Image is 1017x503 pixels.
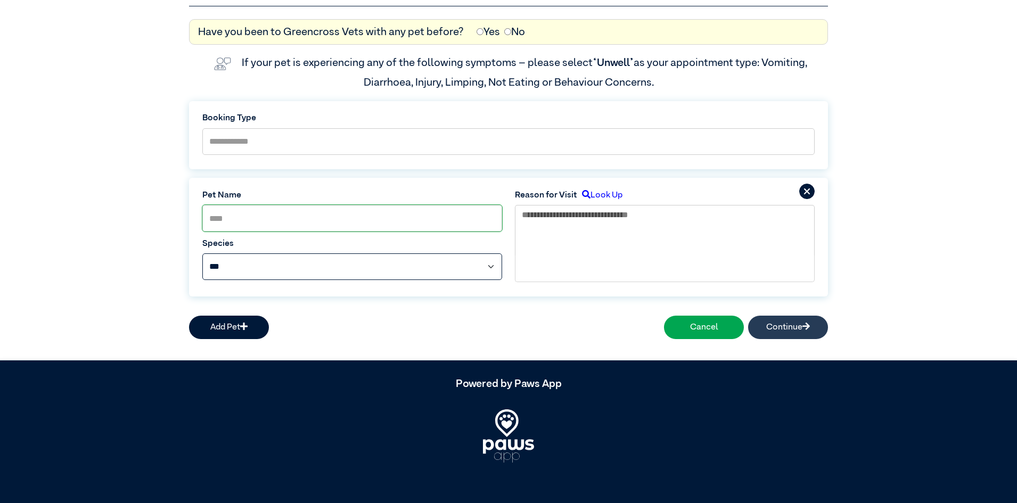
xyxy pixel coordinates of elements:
button: Cancel [664,316,744,339]
label: Pet Name [202,189,502,202]
img: vet [210,53,235,75]
input: No [504,28,511,35]
label: Species [202,237,502,250]
button: Add Pet [189,316,269,339]
label: Reason for Visit [515,189,577,202]
img: PawsApp [483,409,534,463]
span: “Unwell” [593,57,634,68]
button: Continue [748,316,828,339]
label: Look Up [577,189,622,202]
h5: Powered by Paws App [189,377,828,390]
input: Yes [477,28,483,35]
label: No [504,24,525,40]
label: If your pet is experiencing any of the following symptoms – please select as your appointment typ... [242,57,809,87]
label: Booking Type [202,112,815,125]
label: Have you been to Greencross Vets with any pet before? [198,24,464,40]
label: Yes [477,24,500,40]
